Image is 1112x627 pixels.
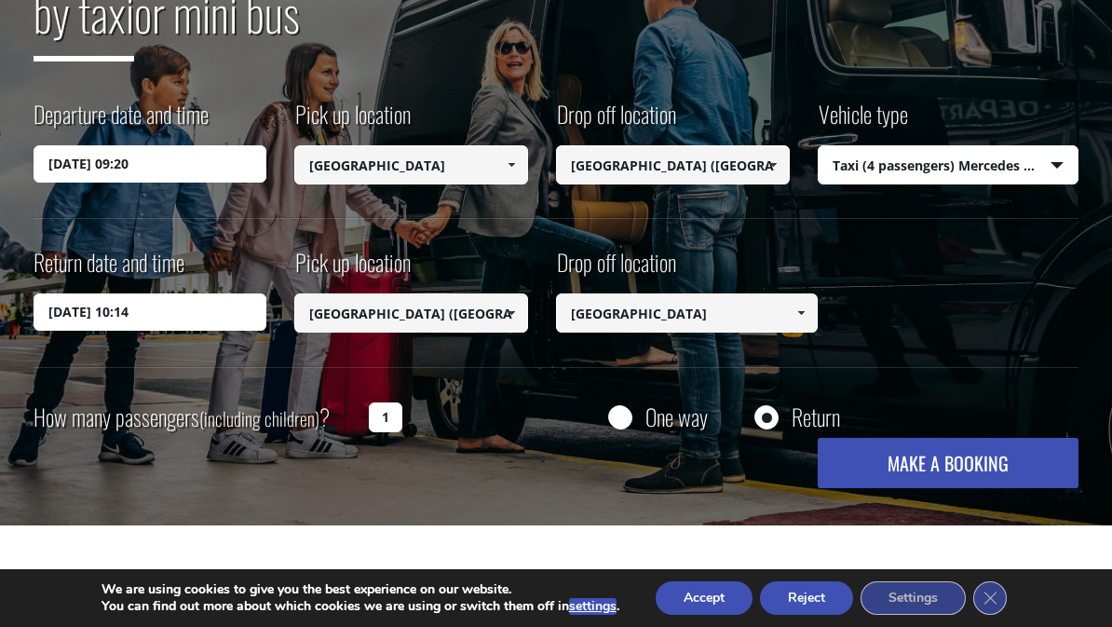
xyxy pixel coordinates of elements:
input: Select drop-off location [556,293,818,333]
label: Return [792,405,840,429]
label: Vehicle type [818,98,908,145]
p: You can find out more about which cookies we are using or switch them off in . [102,598,619,615]
button: Settings [861,581,966,615]
label: Departure date and time [34,98,209,145]
label: Drop off location [556,246,676,293]
input: Select drop-off location [556,145,790,184]
label: One way [645,405,708,429]
a: Show All Items [757,145,788,184]
input: Select pickup location [294,293,528,333]
label: Pick up location [294,98,411,145]
button: settings [569,598,617,615]
a: Show All Items [785,293,816,333]
label: Drop off location [556,98,676,145]
span: Taxi (4 passengers) Mercedes E Class [819,146,1078,185]
input: Select pickup location [294,145,528,184]
label: Return date and time [34,246,184,293]
button: MAKE A BOOKING [818,438,1079,488]
label: How many passengers ? [34,395,358,441]
small: (including children) [199,404,319,432]
button: Close GDPR Cookie Banner [973,581,1007,615]
button: Accept [656,581,753,615]
p: We are using cookies to give you the best experience on our website. [102,581,619,598]
button: Reject [760,581,853,615]
a: Show All Items [495,293,526,333]
label: Pick up location [294,246,411,293]
a: Show All Items [495,145,526,184]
